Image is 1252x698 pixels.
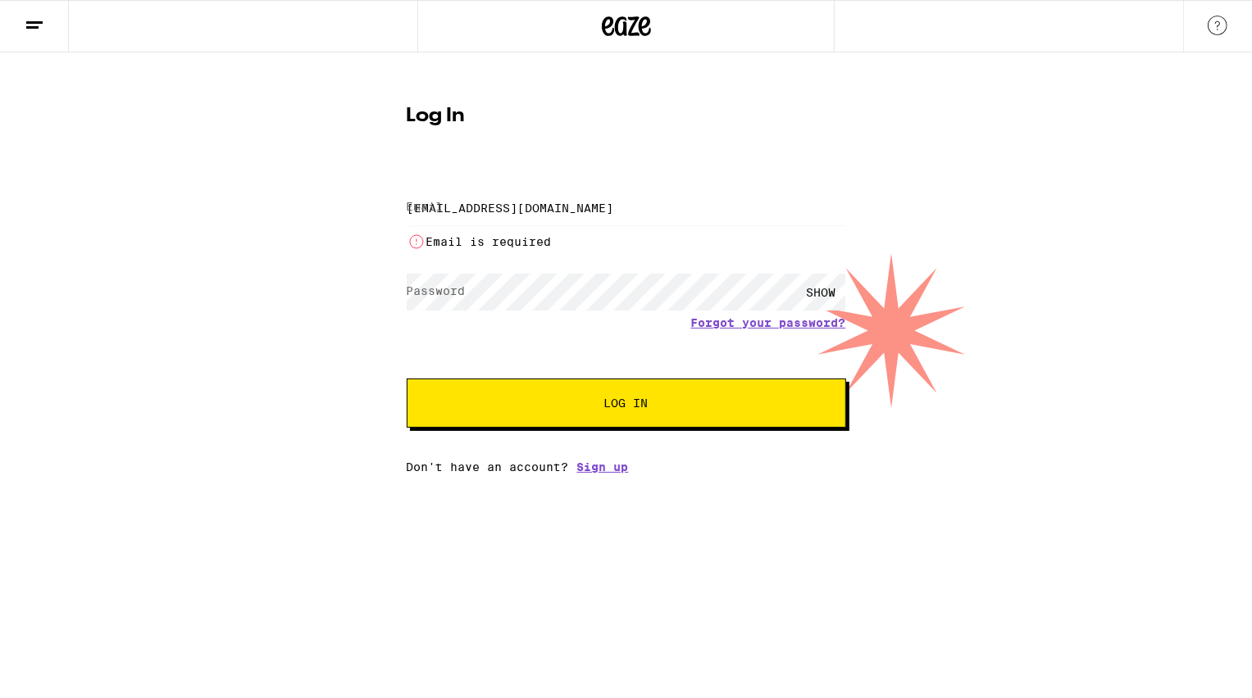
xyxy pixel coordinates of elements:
[10,11,118,25] span: Hi. Need any help?
[407,200,444,213] label: Email
[604,397,649,409] span: Log In
[691,316,846,329] a: Forgot your password?
[407,460,846,474] div: Don't have an account?
[407,284,466,297] label: Password
[407,232,846,252] li: Email is required
[407,189,846,226] input: Email
[797,274,846,310] div: SHOW
[407,107,846,126] h1: Log In
[577,460,629,474] a: Sign up
[407,378,846,428] button: Log In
